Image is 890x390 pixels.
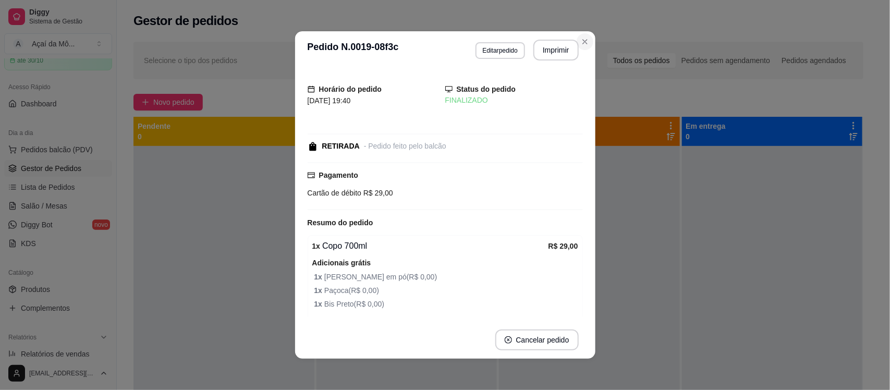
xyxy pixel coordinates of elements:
strong: Adicionais grátis [312,259,371,267]
button: Editarpedido [476,42,525,59]
div: FINALIZADO [445,95,583,106]
span: [DATE] 19:40 [308,96,351,105]
strong: 1 x [312,242,321,250]
strong: Resumo do pedido [308,218,373,227]
span: close-circle [505,336,512,344]
button: Close [577,33,593,50]
button: close-circleCancelar pedido [495,330,579,350]
span: credit-card [308,172,315,179]
strong: Pagamento [319,171,358,179]
button: Imprimir [533,40,579,60]
h3: Pedido N. 0019-08f3c [308,40,399,60]
span: Bis Preto ( R$ 0,00 ) [314,298,578,310]
strong: 1 x [314,300,324,308]
strong: R$ 29,00 [548,242,578,250]
strong: 1 x [314,273,324,281]
strong: 1 x [314,286,324,295]
div: - Pedido feito pelo balcão [364,141,446,152]
span: desktop [445,86,453,93]
span: R$ 29,00 [361,189,393,197]
strong: Adicionais Extras [312,316,374,324]
strong: Horário do pedido [319,85,382,93]
div: RETIRADA [322,141,360,152]
div: Copo 700ml [312,240,548,252]
span: Paçoca ( R$ 0,00 ) [314,285,578,296]
strong: Status do pedido [457,85,516,93]
span: [PERSON_NAME] em pó ( R$ 0,00 ) [314,271,578,283]
span: Cartão de débito [308,189,362,197]
span: calendar [308,86,315,93]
